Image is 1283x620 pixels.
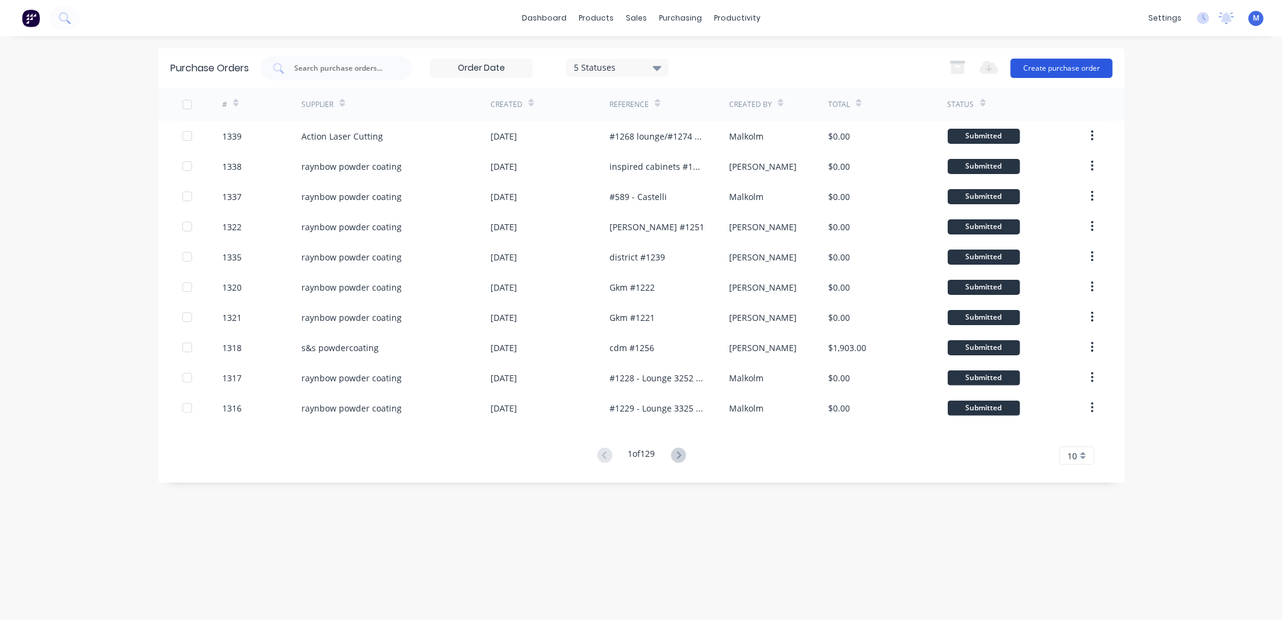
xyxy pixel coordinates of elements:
div: $0.00 [828,251,850,263]
div: #1228 - Lounge 3252 URGENT [609,372,704,384]
div: Submitted [948,250,1020,265]
div: Created [490,99,523,110]
div: Malkolm [729,130,764,143]
div: inspired cabinets #1247 [609,160,704,173]
div: $0.00 [828,221,850,233]
div: $0.00 [828,311,850,324]
div: Submitted [948,129,1020,144]
div: raynbow powder coating [301,281,402,294]
div: s&s powdercoating [301,341,379,354]
div: Submitted [948,340,1020,355]
div: #1268 lounge/#1274 Artisan [609,130,704,143]
div: 1322 [222,221,242,233]
div: $0.00 [828,402,850,415]
div: raynbow powder coating [301,160,402,173]
div: 1335 [222,251,242,263]
div: cdm #1256 [609,341,654,354]
div: Gkm #1222 [609,281,655,294]
div: Malkolm [729,402,764,415]
div: [DATE] [490,251,517,263]
div: sales [620,9,654,27]
div: 1320 [222,281,242,294]
div: district #1239 [609,251,665,263]
div: raynbow powder coating [301,311,402,324]
div: [PERSON_NAME] [729,311,797,324]
div: 5 Statuses [574,61,661,74]
div: Submitted [948,189,1020,204]
div: [DATE] [490,221,517,233]
div: Submitted [948,401,1020,416]
div: purchasing [654,9,709,27]
div: [DATE] [490,311,517,324]
div: $0.00 [828,281,850,294]
div: Action Laser Cutting [301,130,383,143]
div: [DATE] [490,402,517,415]
div: [PERSON_NAME] [729,251,797,263]
div: [PERSON_NAME] [729,221,797,233]
div: 1337 [222,190,242,203]
div: Submitted [948,159,1020,174]
button: Create purchase order [1011,59,1113,78]
div: products [573,9,620,27]
div: $1,903.00 [828,341,866,354]
div: $0.00 [828,160,850,173]
div: [DATE] [490,372,517,384]
div: 1316 [222,402,242,415]
div: Submitted [948,219,1020,234]
div: [DATE] [490,190,517,203]
div: $0.00 [828,372,850,384]
div: [DATE] [490,281,517,294]
div: Malkolm [729,190,764,203]
div: raynbow powder coating [301,372,402,384]
div: 1 of 129 [628,447,655,465]
input: Order Date [431,59,532,77]
div: Created By [729,99,772,110]
div: Supplier [301,99,333,110]
div: Submitted [948,280,1020,295]
div: raynbow powder coating [301,190,402,203]
div: raynbow powder coating [301,221,402,233]
div: $0.00 [828,130,850,143]
div: 1339 [222,130,242,143]
div: raynbow powder coating [301,402,402,415]
input: Search purchase orders... [293,62,393,74]
div: [PERSON_NAME] [729,341,797,354]
div: Status [948,99,974,110]
div: Total [828,99,850,110]
div: Gkm #1221 [609,311,655,324]
div: [PERSON_NAME] [729,281,797,294]
div: 1338 [222,160,242,173]
div: Reference [609,99,649,110]
div: #1229 - Lounge 3325 URGENT [609,402,704,415]
div: [PERSON_NAME] #1251 [609,221,704,233]
div: raynbow powder coating [301,251,402,263]
img: Factory [22,9,40,27]
a: dashboard [516,9,573,27]
div: settings [1142,9,1188,27]
div: [DATE] [490,130,517,143]
div: 1318 [222,341,242,354]
div: #589 - Castelli [609,190,667,203]
span: 10 [1067,450,1077,462]
div: Purchase Orders [170,61,249,76]
div: Submitted [948,370,1020,386]
div: # [222,99,227,110]
div: 1321 [222,311,242,324]
div: Malkolm [729,372,764,384]
span: M [1253,13,1259,24]
div: [DATE] [490,341,517,354]
div: [DATE] [490,160,517,173]
div: [PERSON_NAME] [729,160,797,173]
div: 1317 [222,372,242,384]
div: productivity [709,9,767,27]
div: $0.00 [828,190,850,203]
div: Submitted [948,310,1020,325]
